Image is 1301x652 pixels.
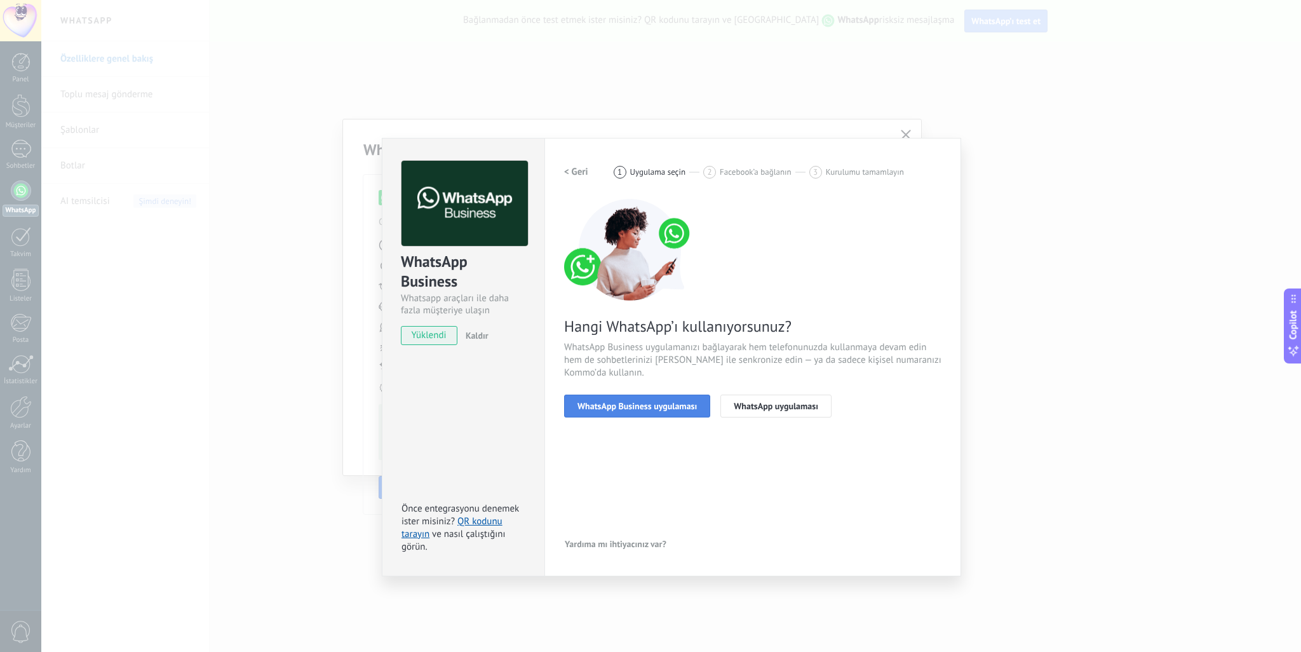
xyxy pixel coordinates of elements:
span: 2 [708,166,712,177]
span: Kurulumu tamamlayın [826,167,904,177]
img: connect number [564,199,698,301]
div: Whatsapp araçları ile daha fazla müşteriye ulaşın [401,292,526,316]
span: Uygulama seçin [630,167,686,177]
button: Yardıma mı ihtiyacınız var? [564,534,667,554]
button: Kaldır [461,326,489,345]
span: Hangi WhatsApp’ı kullanıyorsunuz? [564,316,941,336]
span: yüklendi [401,326,457,345]
span: Önce entegrasyonu denemek ister misiniz? [401,503,519,527]
span: WhatsApp uygulaması [734,402,818,411]
button: WhatsApp uygulaması [720,395,832,418]
span: WhatsApp Business uygulamanızı bağlayarak hem telefonunuzda kullanmaya devam edin hem de sohbetle... [564,341,941,379]
span: Kaldır [466,330,489,341]
span: ve nasıl çalıştığını görün. [401,528,505,553]
span: Yardıma mı ihtiyacınız var? [565,540,666,548]
h2: < Geri [564,166,588,178]
span: Facebook’a bağlanın [720,167,792,177]
a: QR kodunu tarayın [401,515,502,540]
button: < Geri [564,161,588,184]
span: WhatsApp Business uygulaması [577,402,697,411]
button: WhatsApp Business uygulaması [564,395,710,418]
span: 1 [617,166,622,177]
div: WhatsApp Business [401,252,526,292]
img: logo_main.png [401,161,528,247]
span: Copilot [1287,311,1300,340]
span: 3 [813,166,818,177]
